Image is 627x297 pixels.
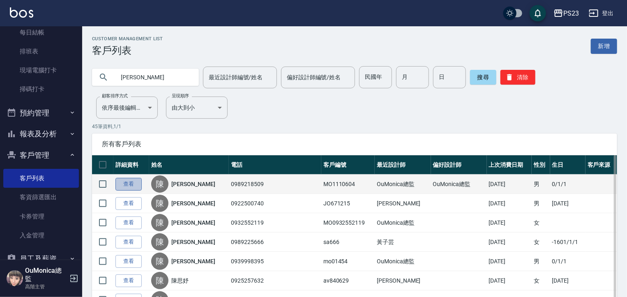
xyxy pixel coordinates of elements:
[3,145,79,166] button: 客戶管理
[166,97,228,119] div: 由大到小
[151,175,168,193] div: 陳
[375,213,431,233] td: OuMonica總監
[487,271,532,290] td: [DATE]
[172,238,215,246] a: [PERSON_NAME]
[115,178,142,191] a: 查看
[550,175,586,194] td: 0/1/1
[115,236,142,249] a: 查看
[3,42,79,61] a: 排班表
[375,252,431,271] td: OuMonica總監
[375,175,431,194] td: OuMonica總監
[532,213,550,233] td: 女
[550,271,586,290] td: [DATE]
[151,214,168,231] div: 陳
[25,267,67,283] h5: OuMonica總監
[586,6,617,21] button: 登出
[149,155,229,175] th: 姓名
[3,80,79,99] a: 掃碼打卡
[321,271,375,290] td: av840629
[375,194,431,213] td: [PERSON_NAME]
[172,219,215,227] a: [PERSON_NAME]
[321,213,375,233] td: MO0932552119
[487,213,532,233] td: [DATE]
[25,283,67,290] p: 高階主管
[532,233,550,252] td: 女
[487,175,532,194] td: [DATE]
[3,248,79,269] button: 員工及薪資
[431,155,487,175] th: 偏好設計師
[375,155,431,175] th: 最近設計師
[532,175,550,194] td: 男
[487,252,532,271] td: [DATE]
[151,253,168,270] div: 陳
[172,257,215,265] a: [PERSON_NAME]
[3,123,79,145] button: 報表及分析
[321,155,375,175] th: 客戶編號
[321,252,375,271] td: mo01454
[487,155,532,175] th: 上次消費日期
[115,255,142,268] a: 查看
[151,195,168,212] div: 陳
[550,233,586,252] td: -1601/1/1
[3,188,79,207] a: 客資篩選匯出
[172,93,189,99] label: 呈現順序
[115,197,142,210] a: 查看
[229,194,321,213] td: 0922500740
[172,180,215,188] a: [PERSON_NAME]
[550,5,582,22] button: PS23
[321,233,375,252] td: sa666
[532,252,550,271] td: 男
[229,233,321,252] td: 0989225666
[92,45,163,56] h3: 客戶列表
[470,70,496,85] button: 搜尋
[321,175,375,194] td: MO1110604
[500,70,535,85] button: 清除
[151,233,168,251] div: 陳
[550,194,586,213] td: [DATE]
[229,155,321,175] th: 電話
[229,271,321,290] td: 0925257632
[113,155,149,175] th: 詳細資料
[172,199,215,207] a: [PERSON_NAME]
[550,155,586,175] th: 生日
[3,207,79,226] a: 卡券管理
[3,23,79,42] a: 每日結帳
[321,194,375,213] td: JO671215
[229,252,321,271] td: 0939998395
[229,213,321,233] td: 0932552119
[532,271,550,290] td: 女
[431,175,487,194] td: OuMonica總監
[92,36,163,41] h2: Customer Management List
[115,216,142,229] a: 查看
[3,226,79,245] a: 入金管理
[96,97,158,119] div: 依序最後編輯時間
[375,271,431,290] td: [PERSON_NAME]
[151,272,168,289] div: 陳
[563,8,579,18] div: PS23
[102,93,128,99] label: 顧客排序方式
[530,5,546,21] button: save
[3,61,79,80] a: 現場電腦打卡
[586,155,617,175] th: 客戶來源
[591,39,617,54] a: 新增
[7,270,23,287] img: Person
[532,155,550,175] th: 性別
[102,140,607,148] span: 所有客戶列表
[375,233,431,252] td: 黃子芸
[115,274,142,287] a: 查看
[172,276,189,285] a: 陳思妤
[487,233,532,252] td: [DATE]
[115,66,192,88] input: 搜尋關鍵字
[487,194,532,213] td: [DATE]
[532,194,550,213] td: 男
[92,123,617,130] p: 45 筆資料, 1 / 1
[10,7,33,18] img: Logo
[3,169,79,188] a: 客戶列表
[3,102,79,124] button: 預約管理
[550,252,586,271] td: 0/1/1
[229,175,321,194] td: 0989218509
